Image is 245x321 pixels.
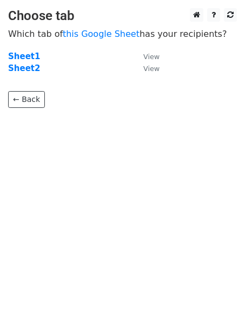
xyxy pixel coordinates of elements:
a: View [133,52,160,61]
a: ← Back [8,91,45,108]
small: View [143,53,160,61]
small: View [143,65,160,73]
a: Sheet1 [8,52,40,61]
a: View [133,63,160,73]
p: Which tab of has your recipients? [8,28,237,40]
a: Sheet2 [8,63,40,73]
h3: Choose tab [8,8,237,24]
a: this Google Sheet [63,29,140,39]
